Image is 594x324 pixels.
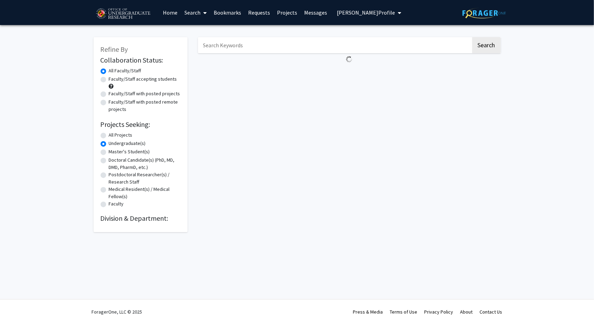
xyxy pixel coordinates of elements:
[480,309,502,315] a: Contact Us
[109,75,177,83] label: Faculty/Staff accepting students
[460,309,473,315] a: About
[101,214,181,222] h2: Division & Department:
[343,53,355,65] img: Loading
[101,56,181,64] h2: Collaboration Status:
[425,309,453,315] a: Privacy Policy
[101,120,181,129] h2: Projects Seeking:
[198,37,471,53] input: Search Keywords
[109,90,180,97] label: Faculty/Staff with posted projects
[462,8,506,18] img: ForagerOne Logo
[159,0,181,25] a: Home
[472,37,501,53] button: Search
[181,0,210,25] a: Search
[109,98,181,113] label: Faculty/Staff with posted remote projects
[390,309,418,315] a: Terms of Use
[101,45,128,54] span: Refine By
[109,140,146,147] label: Undergraduate(s)
[274,0,301,25] a: Projects
[109,67,141,74] label: All Faculty/Staff
[94,5,152,23] img: University of Maryland Logo
[245,0,274,25] a: Requests
[109,186,181,200] label: Medical Resident(s) / Medical Fellow(s)
[92,300,142,324] div: ForagerOne, LLC © 2025
[301,0,331,25] a: Messages
[109,156,181,171] label: Doctoral Candidate(s) (PhD, MD, DMD, PharmD, etc.)
[109,131,133,139] label: All Projects
[109,148,150,155] label: Master's Student(s)
[109,171,181,186] label: Postdoctoral Researcher(s) / Research Staff
[337,9,395,16] span: [PERSON_NAME] Profile
[198,65,501,81] nav: Page navigation
[210,0,245,25] a: Bookmarks
[109,200,124,208] label: Faculty
[353,309,383,315] a: Press & Media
